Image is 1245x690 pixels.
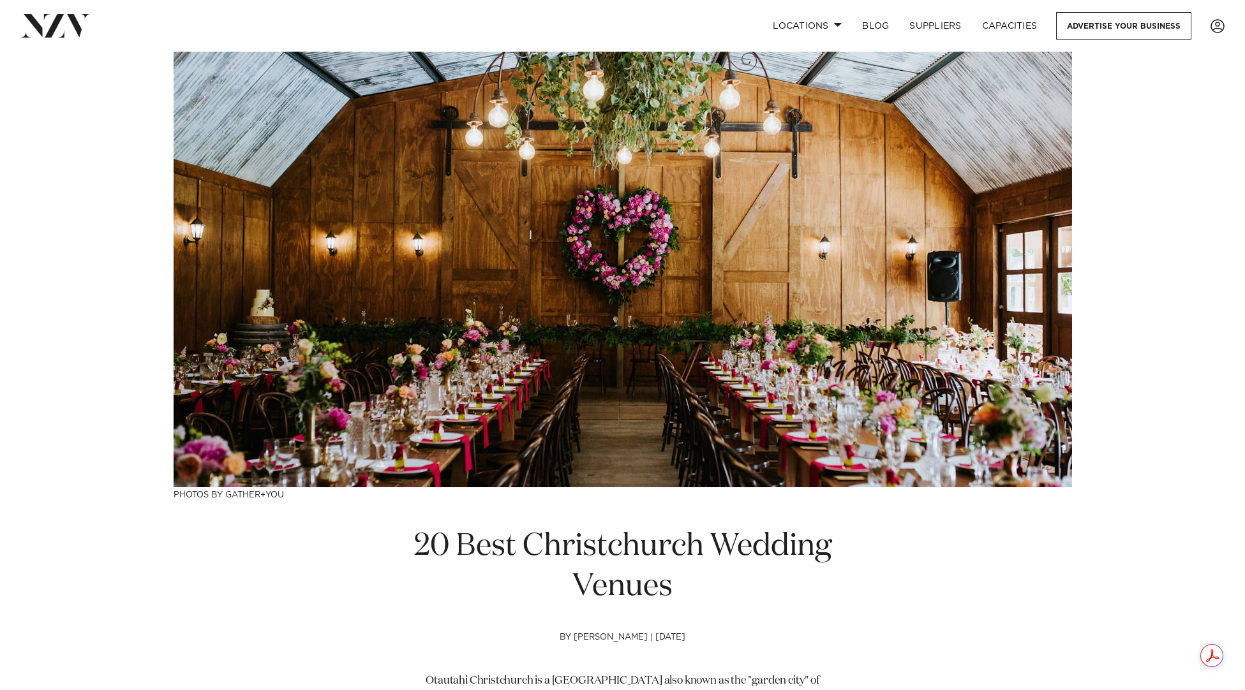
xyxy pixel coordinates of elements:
[852,12,899,40] a: BLOG
[174,52,1072,487] img: 20 Best Christchurch Wedding Venues
[405,633,841,673] h4: by [PERSON_NAME] | [DATE]
[405,527,841,607] h1: 20 Best Christchurch Wedding Venues
[20,14,90,37] img: nzv-logo.png
[1056,12,1191,40] a: Advertise your business
[174,487,1072,501] h3: Photos by Gather+You
[763,12,852,40] a: Locations
[972,12,1048,40] a: Capacities
[899,12,971,40] a: SUPPLIERS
